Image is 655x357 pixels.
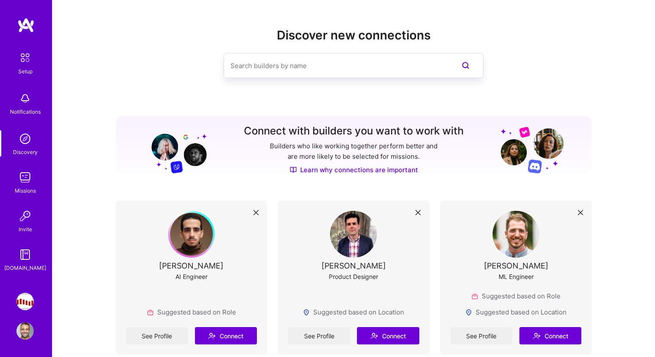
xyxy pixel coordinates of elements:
[244,125,464,138] h3: Connect with builders you want to work with
[14,293,36,310] a: Steelbay.ai: AI Engineer for Multi-Agent Platform
[465,309,472,316] img: Locations icon
[126,327,188,344] a: See Profile
[16,293,34,310] img: Steelbay.ai: AI Engineer for Multi-Agent Platform
[519,327,581,344] button: Connect
[329,272,378,281] div: Product Designer
[16,322,34,340] img: User Avatar
[471,291,561,301] div: Suggested based on Role
[578,210,583,215] i: icon Close
[16,130,34,147] img: discovery
[465,308,567,317] div: Suggested based on Location
[303,308,404,317] div: Suggested based on Location
[159,261,224,270] div: [PERSON_NAME]
[357,327,419,344] button: Connect
[321,261,386,270] div: [PERSON_NAME]
[144,126,207,174] img: Grow your network
[16,49,34,67] img: setup
[147,309,154,316] img: Role icon
[116,28,592,43] h2: Discover new connections
[10,107,41,116] div: Notifications
[253,210,259,215] i: icon Close
[18,67,32,76] div: Setup
[290,166,297,174] img: Discover
[175,272,208,281] div: AI Engineer
[147,308,236,317] div: Suggested based on Role
[208,332,216,340] i: icon Connect
[290,165,418,174] a: Learn why connections are important
[168,211,215,258] img: User Avatar
[501,126,564,174] img: Grow your network
[499,272,534,281] div: ML Engineer
[460,60,471,71] i: icon SearchPurple
[17,17,35,33] img: logo
[19,225,32,234] div: Invite
[4,263,46,272] div: [DOMAIN_NAME]
[16,169,34,186] img: teamwork
[471,293,478,300] img: Role icon
[330,211,377,258] img: User Avatar
[288,327,350,344] a: See Profile
[195,327,257,344] button: Connect
[533,332,541,340] i: icon Connect
[230,55,442,77] input: Search builders by name
[13,147,38,157] div: Discovery
[14,322,36,340] a: User Avatar
[484,261,548,270] div: [PERSON_NAME]
[415,210,421,215] i: icon Close
[16,246,34,263] img: guide book
[16,207,34,225] img: Invite
[451,327,512,344] a: See Profile
[303,309,310,316] img: Locations icon
[15,186,36,195] div: Missions
[493,211,539,258] img: User Avatar
[16,90,34,107] img: bell
[268,141,439,162] p: Builders who like working together perform better and are more likely to be selected for missions.
[370,332,378,340] i: icon Connect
